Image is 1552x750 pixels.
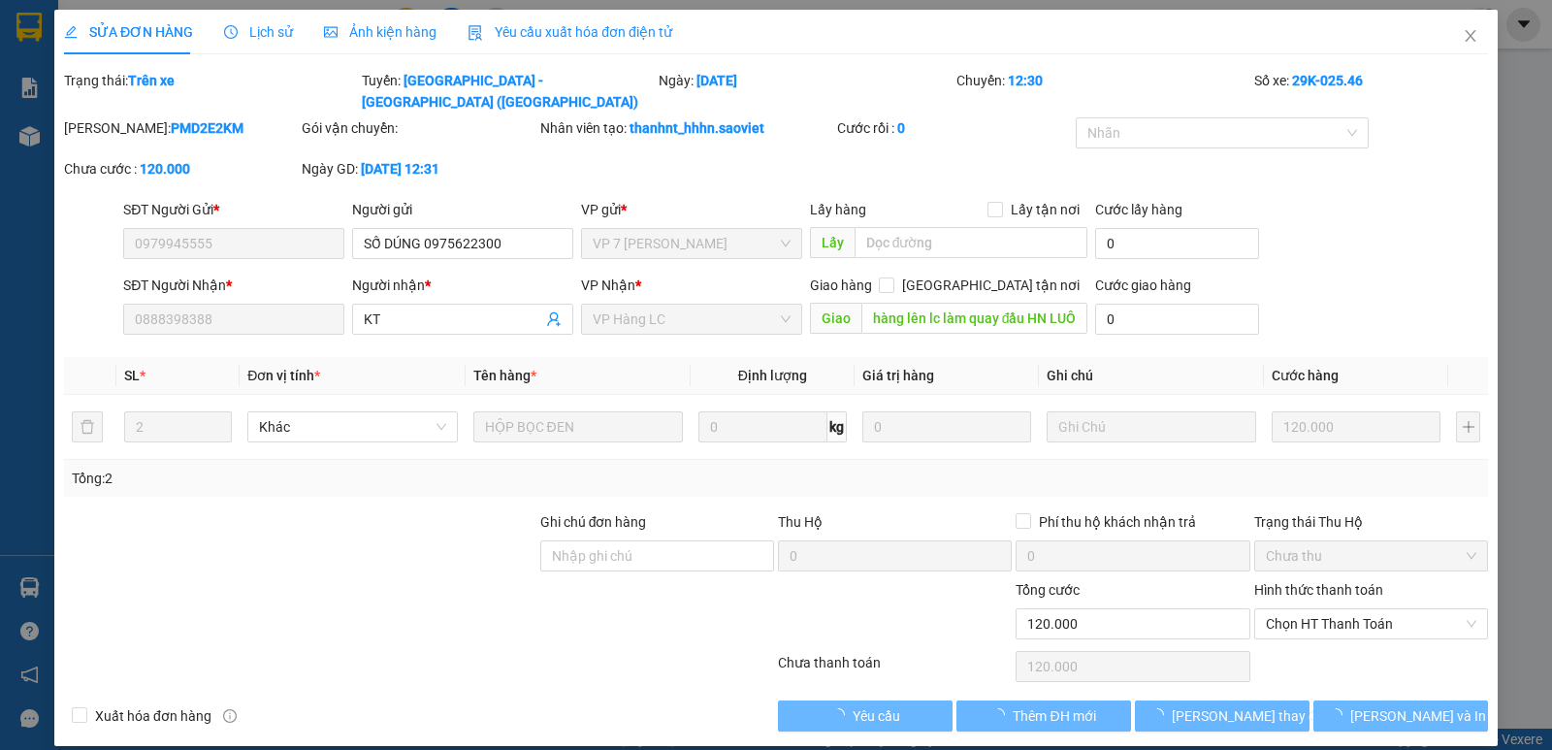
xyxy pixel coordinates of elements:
span: Cước hàng [1272,368,1339,383]
span: Lấy [810,227,855,258]
b: [DATE] 12:31 [361,161,439,177]
span: Lịch sử [224,24,293,40]
div: Ngày GD: [302,158,535,179]
div: Trạng thái Thu Hộ [1254,511,1488,533]
span: [PERSON_NAME] và In [1350,705,1486,727]
label: Cước lấy hàng [1095,202,1182,217]
div: Gói vận chuyển: [302,117,535,139]
span: Đơn vị tính [247,368,320,383]
input: Cước lấy hàng [1095,228,1259,259]
span: [GEOGRAPHIC_DATA] tận nơi [894,275,1087,296]
div: Chuyến: [954,70,1252,113]
input: 0 [862,411,1031,442]
span: kg [827,411,847,442]
span: [PERSON_NAME] thay đổi [1172,705,1327,727]
div: Chưa thanh toán [776,652,1014,686]
span: close [1463,28,1478,44]
span: Lấy hàng [810,202,866,217]
div: Tuyến: [360,70,658,113]
span: Thêm ĐH mới [1013,705,1095,727]
span: clock-circle [224,25,238,39]
span: Phí thu hộ khách nhận trả [1031,511,1204,533]
span: Tổng cước [1016,582,1080,598]
button: plus [1456,411,1480,442]
span: Yêu cầu [853,705,900,727]
b: PMD2E2KM [171,120,243,136]
span: Giá trị hàng [862,368,934,383]
span: Giao [810,303,861,334]
span: user-add [546,311,562,327]
span: loading [831,708,853,722]
div: SĐT Người Gửi [123,199,344,220]
b: 29K-025.46 [1292,73,1363,88]
input: Dọc đường [861,303,1088,334]
div: Người nhận [352,275,573,296]
input: Dọc đường [855,227,1088,258]
input: Cước giao hàng [1095,304,1259,335]
label: Ghi chú đơn hàng [540,514,647,530]
b: thanhnt_hhhn.saoviet [630,120,764,136]
b: [DATE] [696,73,737,88]
input: 0 [1272,411,1440,442]
b: Trên xe [128,73,175,88]
th: Ghi chú [1039,357,1264,395]
div: VP gửi [581,199,802,220]
div: Ngày: [657,70,954,113]
label: Cước giao hàng [1095,277,1191,293]
button: delete [72,411,103,442]
div: Tổng: 2 [72,468,600,489]
b: [GEOGRAPHIC_DATA] - [GEOGRAPHIC_DATA] ([GEOGRAPHIC_DATA]) [362,73,638,110]
span: loading [1329,708,1350,722]
button: Yêu cầu [778,701,953,732]
input: VD: Bàn, Ghế [473,411,683,442]
b: 12:30 [1008,73,1043,88]
input: Ghi Chú [1047,411,1256,442]
img: icon [468,25,483,41]
span: Chưa thu [1266,541,1476,571]
span: VP Hàng LC [593,305,791,334]
button: Thêm ĐH mới [956,701,1131,732]
div: SĐT Người Nhận [123,275,344,296]
label: Hình thức thanh toán [1254,582,1383,598]
div: Chưa cước : [64,158,298,179]
button: Close [1443,10,1498,64]
span: Xuất hóa đơn hàng [87,705,219,727]
span: Thu Hộ [778,514,823,530]
div: Số xe: [1252,70,1490,113]
span: info-circle [223,709,237,723]
div: Cước rồi : [837,117,1071,139]
span: Chọn HT Thanh Toán [1266,609,1476,638]
span: edit [64,25,78,39]
span: Ảnh kiện hàng [324,24,436,40]
span: loading [1150,708,1172,722]
span: Khác [259,412,445,441]
div: Nhân viên tạo: [540,117,834,139]
span: picture [324,25,338,39]
span: close-circle [1466,618,1477,630]
b: 0 [897,120,905,136]
span: SỬA ĐƠN HÀNG [64,24,193,40]
span: Định lượng [738,368,807,383]
span: VP 7 Phạm Văn Đồng [593,229,791,258]
span: VP Nhận [581,277,635,293]
button: [PERSON_NAME] thay đổi [1135,701,1309,732]
span: Giao hàng [810,277,872,293]
input: Ghi chú đơn hàng [540,540,774,571]
span: loading [991,708,1013,722]
div: Người gửi [352,199,573,220]
span: Yêu cầu xuất hóa đơn điện tử [468,24,672,40]
b: 120.000 [140,161,190,177]
span: SL [124,368,140,383]
span: Tên hàng [473,368,536,383]
button: [PERSON_NAME] và In [1313,701,1488,732]
span: Lấy tận nơi [1003,199,1087,220]
div: Trạng thái: [62,70,360,113]
div: [PERSON_NAME]: [64,117,298,139]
